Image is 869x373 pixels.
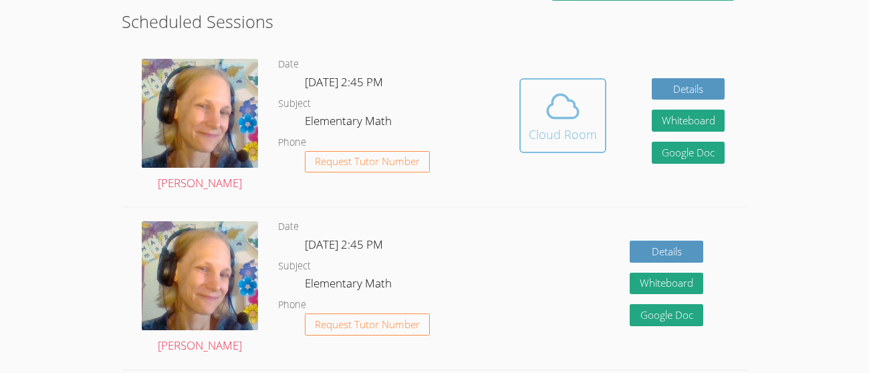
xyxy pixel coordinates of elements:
dt: Date [278,219,299,235]
dt: Phone [278,297,306,314]
a: [PERSON_NAME] [142,221,258,356]
span: [DATE] 2:45 PM [305,74,383,90]
dt: Subject [278,96,311,112]
dt: Date [278,56,299,73]
img: avatar.png [142,221,258,330]
a: Details [652,78,725,100]
dt: Phone [278,134,306,151]
dd: Elementary Math [305,274,394,297]
h2: Scheduled Sessions [122,9,747,34]
button: Cloud Room [519,78,606,153]
button: Request Tutor Number [305,314,430,336]
span: Request Tutor Number [315,320,420,330]
button: Request Tutor Number [305,151,430,173]
button: Whiteboard [630,273,703,295]
a: Google Doc [630,304,703,326]
dd: Elementary Math [305,112,394,134]
div: Cloud Room [529,125,597,144]
button: Whiteboard [652,110,725,132]
a: Details [630,241,703,263]
img: avatar.png [142,59,258,168]
span: Request Tutor Number [315,156,420,166]
span: [DATE] 2:45 PM [305,237,383,252]
a: Google Doc [652,142,725,164]
dt: Subject [278,258,311,275]
a: [PERSON_NAME] [142,59,258,193]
